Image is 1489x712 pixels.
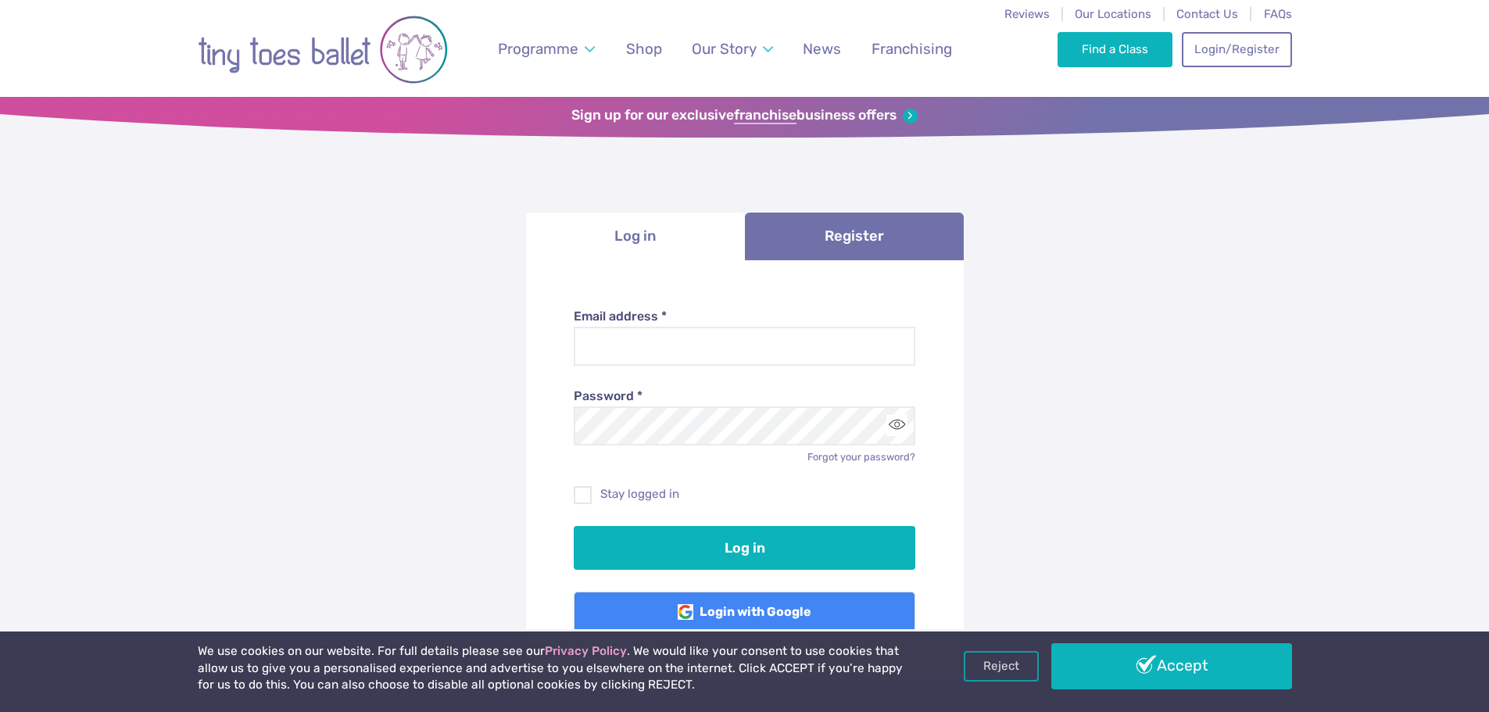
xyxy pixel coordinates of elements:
[1176,7,1238,21] a: Contact Us
[626,40,662,58] span: Shop
[734,107,796,124] strong: franchise
[618,30,669,67] a: Shop
[1051,643,1292,689] a: Accept
[1182,32,1291,66] a: Login/Register
[678,604,693,620] img: Google Logo
[574,486,915,503] label: Stay logged in
[490,30,602,67] a: Programme
[574,308,915,325] label: Email address *
[198,10,448,89] img: tiny toes ballet
[574,592,915,632] a: Login with Google
[545,644,627,658] a: Privacy Policy
[1004,7,1050,21] a: Reviews
[964,651,1039,681] a: Reject
[886,415,907,436] button: Toggle password visibility
[1075,7,1151,21] a: Our Locations
[864,30,959,67] a: Franchising
[574,526,915,570] button: Log in
[872,40,952,58] span: Franchising
[803,40,841,58] span: News
[198,643,909,694] p: We use cookies on our website. For full details please see our . We would like your consent to us...
[571,107,918,124] a: Sign up for our exclusivefranchisebusiness offers
[692,40,757,58] span: Our Story
[796,30,849,67] a: News
[574,388,915,405] label: Password *
[745,213,964,260] a: Register
[1058,32,1172,66] a: Find a Class
[807,451,915,463] a: Forgot your password?
[1264,7,1292,21] a: FAQs
[498,40,578,58] span: Programme
[684,30,780,67] a: Our Story
[526,260,964,681] div: Log in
